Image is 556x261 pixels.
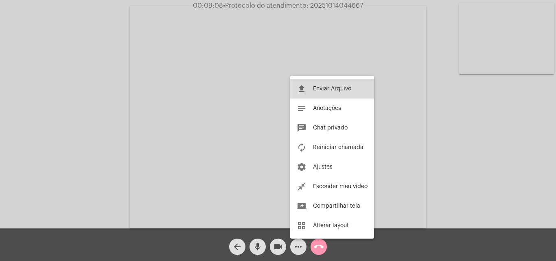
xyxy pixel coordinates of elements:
span: Enviar Arquivo [313,86,351,92]
span: Anotações [313,105,341,111]
span: Alterar layout [313,223,349,228]
span: Chat privado [313,125,348,131]
mat-icon: close_fullscreen [297,182,306,191]
mat-icon: autorenew [297,143,306,152]
span: Compartilhar tela [313,203,360,209]
mat-icon: grid_view [297,221,306,230]
mat-icon: settings [297,162,306,172]
mat-icon: screen_share [297,201,306,211]
span: Reiniciar chamada [313,145,363,150]
mat-icon: file_upload [297,84,306,94]
span: Ajustes [313,164,333,170]
mat-icon: chat [297,123,306,133]
span: Esconder meu vídeo [313,184,368,189]
mat-icon: notes [297,103,306,113]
